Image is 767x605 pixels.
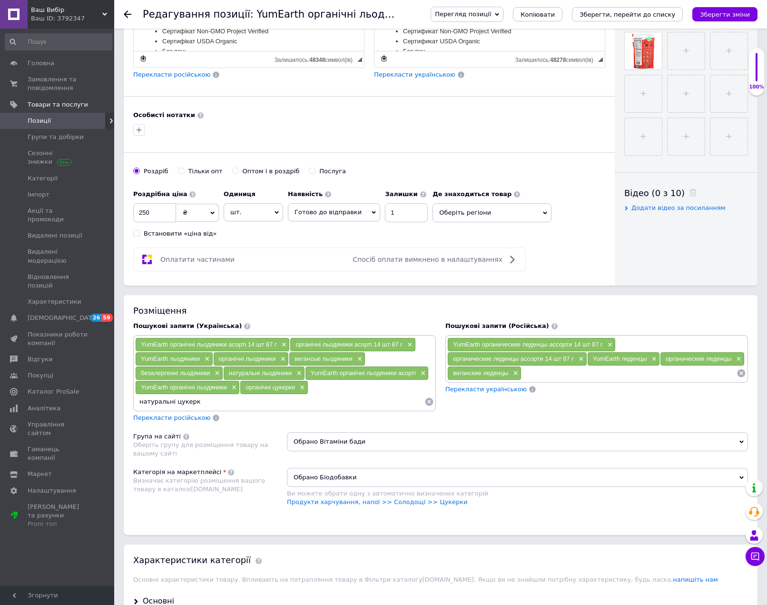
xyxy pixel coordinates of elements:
li: Натуральні ароматизатори [29,45,202,55]
span: Готово до відправки [295,208,362,216]
li: Сертификат USDA Organic [29,105,202,115]
a: Продукти харчування, напої >> Солодощі >> Цукерки [287,498,468,506]
span: Обрано Біодобавки [287,468,748,487]
span: Замовлення та повідомлення [28,75,88,92]
div: Характеристики категорії [133,554,251,566]
li: Веганский продукт [29,75,202,85]
span: × [202,355,210,363]
button: Чат з покупцем [746,547,765,566]
span: Перекласти українською [374,71,455,78]
button: Копіювати [513,7,562,21]
span: × [605,341,613,349]
a: напишіть нам [673,576,718,583]
span: Головна [28,59,54,68]
span: × [294,369,302,377]
b: Залишки [385,190,417,198]
span: Аналітика [28,404,60,413]
span: органічні льодяники [219,355,276,362]
span: YumEarth леденцы [593,355,647,362]
span: Пошукові запити (Українська) [133,322,242,329]
span: Відео (0 з 10) [624,188,685,198]
span: 48348 [309,57,325,63]
span: веганські льодяники [295,355,353,362]
li: Без штучних барвників [29,55,202,65]
h1: Редагування позиції: YumEarth органічні льодяники асорті 14 шт 87 г [143,9,511,20]
span: YumEarth органические леденцы ассорти 14 шт 87 г [453,341,603,348]
span: Перекласти українською [445,386,527,393]
div: Група на сайті [133,432,181,441]
span: Імпорт [28,190,49,199]
span: Додати відео за посиланням [631,204,726,211]
span: безалергенні льодяники [141,369,210,377]
li: Подходит аллергикам (не содержит 9 распространенных аллергенов) [29,25,202,45]
span: Оберіть регіони [433,203,551,222]
span: Показники роботи компанії [28,330,88,347]
span: 26 [90,314,101,322]
span: Перекласти російською [133,414,210,421]
span: Потягніть для зміни розмірів [357,57,362,62]
input: - [385,203,428,222]
li: Сертификат кошерности Kosher Parve [29,65,202,75]
span: Управління сайтом [28,420,88,437]
li: Сертифікат кошерності Kosher Parve [29,65,202,75]
span: органические леденцы ассорти 14 шт 87 г [453,355,574,362]
span: YumEarth льодяники [141,355,200,362]
li: Сертифікат Non-GMO Project Verified [29,95,202,105]
span: Характеристики [28,298,81,306]
span: Покупці [28,371,53,380]
a: Зробити резервну копію зараз [379,53,389,64]
span: Налаштування [28,486,76,495]
div: Послуга [319,167,346,176]
span: 48278 [550,57,566,63]
span: натуральні льодяники [229,369,292,377]
span: Акції та промокоди [28,207,88,224]
li: Без искусственных красителей [29,55,202,65]
li: Відсутність глютену підтверджено сертифікатом [29,85,202,95]
span: Оберіть групу для розміщення товару на вашому сайті [133,441,268,457]
b: Особисті нотатки [133,111,195,119]
span: YumEarth органічні льодяники асорті [311,369,416,377]
span: Видалені позиції [28,231,82,240]
li: Без яєць [29,115,202,125]
i: Зберегти зміни [700,11,750,18]
span: Основні характеристики товару. Впливають на потрапляння товару в Фільтри каталогу [DOMAIN_NAME] .... [133,576,718,583]
li: Сертификат Non-GMO Project Verified [29,95,202,105]
span: × [279,341,287,349]
span: × [734,355,741,363]
button: Зберегти, перейти до списку [572,7,683,21]
input: 0 [133,203,176,222]
span: Копіювати [521,11,555,18]
span: [PERSON_NAME] та рахунки [28,503,88,529]
span: ₴ [183,209,187,216]
span: Гаманець компанії [28,445,88,462]
button: Зберегти зміни [692,7,757,21]
span: Визначає категорію розміщення вашого товару в каталозі [DOMAIN_NAME] [133,477,265,493]
span: × [649,355,657,363]
span: Видалені модерацією [28,248,88,265]
li: Веганський продукт [29,75,202,85]
span: Перекласти російською [133,71,210,78]
b: Одиниця [224,190,256,198]
span: × [355,355,363,363]
div: 100% [749,84,764,90]
li: Натуральные ароматизаторы [29,45,202,55]
div: Розміщення [133,305,748,317]
span: Потягніть для зміни розмірів [598,57,603,62]
span: Маркет [28,470,52,478]
span: органические леденцы [666,355,731,362]
div: 100% Якість заповнення [748,48,765,96]
div: Категорія на маркетплейсі [133,468,221,476]
span: YumEarth органічні льодяники [141,384,227,391]
span: Відновлення позицій [28,273,88,290]
i: Зберегти, перейти до списку [580,11,675,18]
span: Позиції [28,117,51,125]
div: Ви можете обрати одну з автоматично визначених категорій [287,489,748,498]
span: веганские леденцы [453,369,508,377]
span: × [297,384,305,392]
a: Зробити резервну копію зараз [138,53,148,64]
li: Без яиц [29,115,202,125]
span: Оплатити частинами [160,256,235,263]
span: Сезонні знижки [28,149,88,166]
span: Ваш Вибір [31,6,102,14]
b: Наявність [288,190,323,198]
